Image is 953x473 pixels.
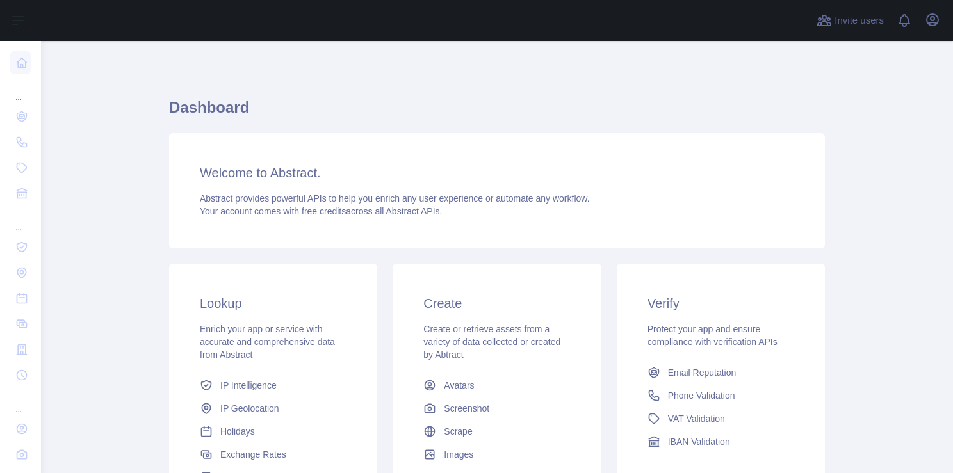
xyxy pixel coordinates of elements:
div: ... [10,207,31,233]
a: IP Geolocation [195,397,352,420]
h3: Verify [648,294,794,312]
span: Create or retrieve assets from a variety of data collected or created by Abtract [423,324,560,360]
span: Exchange Rates [220,448,286,461]
a: Screenshot [418,397,575,420]
div: ... [10,389,31,415]
a: Avatars [418,374,575,397]
button: Invite users [814,10,886,31]
span: Avatars [444,379,474,392]
span: Your account comes with across all Abstract APIs. [200,206,442,216]
a: Scrape [418,420,575,443]
span: Images [444,448,473,461]
h3: Create [423,294,570,312]
span: IBAN Validation [668,435,730,448]
h1: Dashboard [169,97,825,128]
a: Email Reputation [642,361,799,384]
span: Email Reputation [668,366,737,379]
span: Screenshot [444,402,489,415]
span: Scrape [444,425,472,438]
a: Images [418,443,575,466]
a: IBAN Validation [642,430,799,453]
h3: Lookup [200,294,346,312]
span: IP Geolocation [220,402,279,415]
span: VAT Validation [668,412,725,425]
span: Invite users [835,13,884,28]
span: IP Intelligence [220,379,277,392]
span: Enrich your app or service with accurate and comprehensive data from Abstract [200,324,335,360]
span: free credits [302,206,346,216]
span: Abstract provides powerful APIs to help you enrich any user experience or automate any workflow. [200,193,590,204]
a: VAT Validation [642,407,799,430]
div: ... [10,77,31,102]
h3: Welcome to Abstract. [200,164,794,182]
span: Holidays [220,425,255,438]
a: Holidays [195,420,352,443]
span: Protect your app and ensure compliance with verification APIs [648,324,778,347]
a: IP Intelligence [195,374,352,397]
a: Exchange Rates [195,443,352,466]
span: Phone Validation [668,389,735,402]
a: Phone Validation [642,384,799,407]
